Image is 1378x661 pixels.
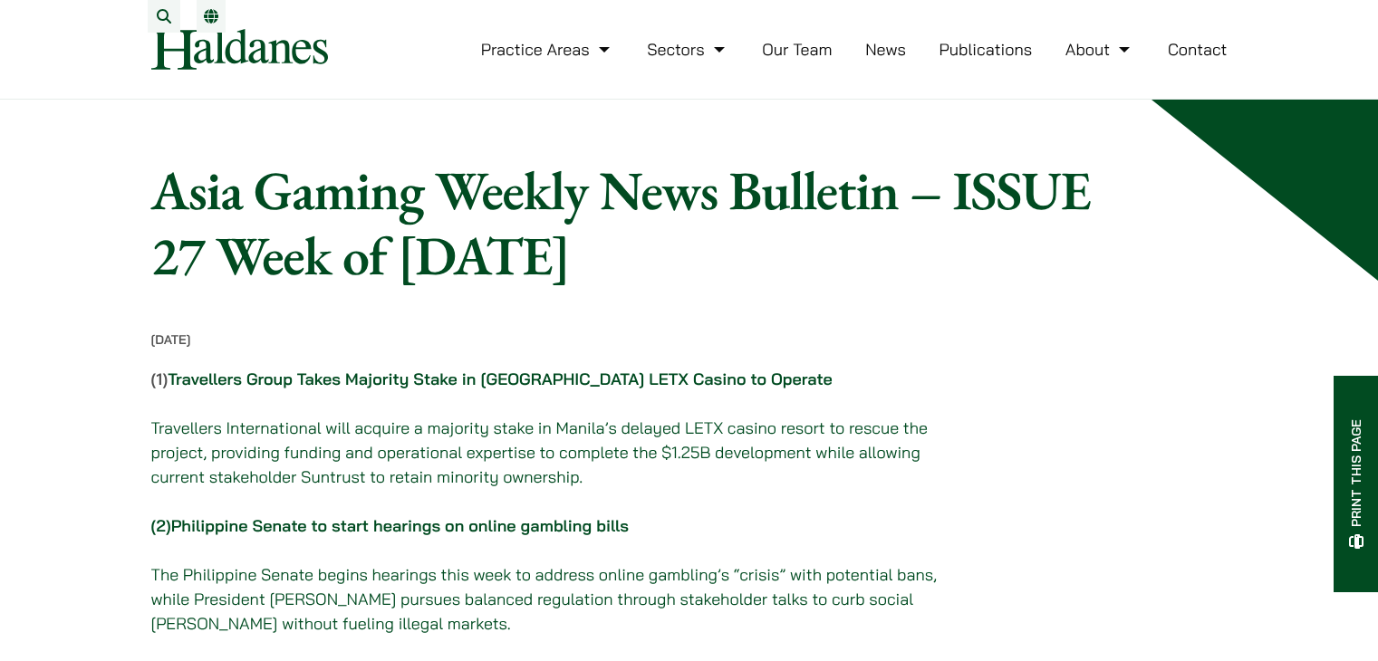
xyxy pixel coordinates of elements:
[204,9,218,24] a: Switch to EN
[865,39,906,60] a: News
[151,331,191,348] time: [DATE]
[151,416,959,489] p: Travellers International will acquire a majority stake in Manila’s delayed LETX casino resort to ...
[151,369,833,389] strong: (1)
[940,39,1033,60] a: Publications
[1168,39,1228,60] a: Contact
[647,39,728,60] a: Sectors
[151,562,959,636] p: The Philippine Senate begins hearings this week to address online gambling’s “crisis” with potent...
[171,515,629,536] a: Philippine Senate to start hearings on online gambling bills
[151,515,171,536] strong: (2)
[481,39,614,60] a: Practice Areas
[762,39,832,60] a: Our Team
[1065,39,1134,60] a: About
[151,29,328,70] img: Logo of Haldanes
[151,158,1092,288] h1: Asia Gaming Weekly News Bulletin – ISSUE 27 Week of [DATE]
[168,369,833,389] a: Travellers Group Takes Majority Stake in [GEOGRAPHIC_DATA] LETX Casino to Operate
